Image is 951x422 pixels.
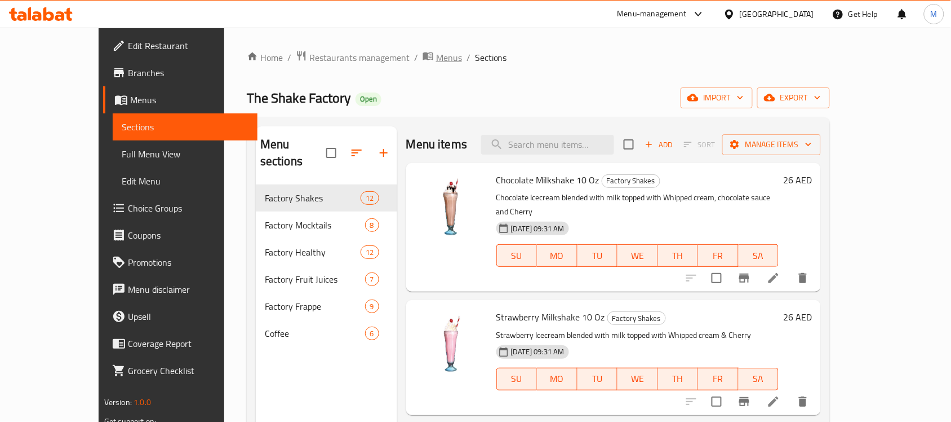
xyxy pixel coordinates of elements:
[739,368,779,390] button: SA
[931,8,937,20] span: M
[705,390,728,414] span: Select to update
[617,133,641,156] span: Select section
[343,139,370,166] span: Sort sections
[370,139,397,166] button: Add section
[256,239,397,266] div: Factory Healthy12
[496,172,599,188] span: Chocolate Milkshake 10 Oz
[265,272,365,286] span: Factory Fruit Juices
[740,8,814,20] div: [GEOGRAPHIC_DATA]
[423,50,462,65] a: Menus
[602,174,660,188] div: Factory Shakes
[496,368,537,390] button: SU
[537,368,577,390] button: MO
[103,249,257,276] a: Promotions
[103,32,257,59] a: Edit Restaurant
[475,51,507,64] span: Sections
[703,371,734,387] span: FR
[658,368,699,390] button: TH
[103,330,257,357] a: Coverage Report
[256,320,397,347] div: Coffee6
[128,201,248,215] span: Choice Groups
[104,395,132,410] span: Version:
[122,120,248,134] span: Sections
[767,271,780,285] a: Edit menu item
[663,248,694,264] span: TH
[103,303,257,330] a: Upsell
[128,256,248,269] span: Promotions
[134,395,151,410] span: 1.0.0
[481,135,614,155] input: search
[617,368,658,390] button: WE
[690,91,744,105] span: import
[128,364,248,377] span: Grocery Checklist
[265,245,361,259] div: Factory Healthy
[577,244,618,267] button: TU
[641,136,677,153] button: Add
[681,87,753,108] button: import
[260,136,326,170] h2: Menu sections
[743,371,775,387] span: SA
[757,87,830,108] button: export
[766,91,821,105] span: export
[265,191,361,205] span: Factory Shakes
[256,180,397,351] nav: Menu sections
[617,244,658,267] button: WE
[247,51,283,64] a: Home
[731,388,758,415] button: Branch-specific-item
[577,368,618,390] button: TU
[602,174,660,187] span: Factory Shakes
[103,276,257,303] a: Menu disclaimer
[265,218,365,232] div: Factory Mocktails
[617,7,687,21] div: Menu-management
[436,51,462,64] span: Menus
[541,248,573,264] span: MO
[705,266,728,290] span: Select to update
[361,247,378,258] span: 12
[496,309,605,326] span: Strawberry Milkshake 10 Oz
[256,293,397,320] div: Factory Frappe9
[103,357,257,384] a: Grocery Checklist
[582,371,614,387] span: TU
[128,310,248,323] span: Upsell
[789,265,816,292] button: delete
[406,136,468,153] h2: Menu items
[355,93,381,106] div: Open
[658,244,699,267] button: TH
[677,136,722,153] span: Select section first
[466,51,470,64] li: /
[256,184,397,212] div: Factory Shakes12
[265,327,365,340] span: Coffee
[415,172,487,244] img: Chocolate Milkshake 10 Oz
[783,309,812,325] h6: 26 AED
[366,220,379,231] span: 8
[365,272,379,286] div: items
[287,51,291,64] li: /
[361,191,379,205] div: items
[113,168,257,195] a: Edit Menu
[247,85,351,111] span: The Shake Factory
[309,51,410,64] span: Restaurants management
[128,228,248,242] span: Coupons
[506,346,569,357] span: [DATE] 09:31 AM
[743,248,775,264] span: SA
[767,395,780,408] a: Edit menu item
[537,244,577,267] button: MO
[128,283,248,296] span: Menu disclaimer
[361,245,379,259] div: items
[789,388,816,415] button: delete
[113,140,257,168] a: Full Menu View
[641,136,677,153] span: Add item
[103,195,257,222] a: Choice Groups
[414,51,418,64] li: /
[128,66,248,80] span: Branches
[739,244,779,267] button: SA
[122,147,248,161] span: Full Menu View
[366,301,379,312] span: 9
[698,368,739,390] button: FR
[265,300,365,313] div: Factory Frappe
[366,328,379,339] span: 6
[103,222,257,249] a: Coupons
[247,50,830,65] nav: breadcrumb
[541,371,573,387] span: MO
